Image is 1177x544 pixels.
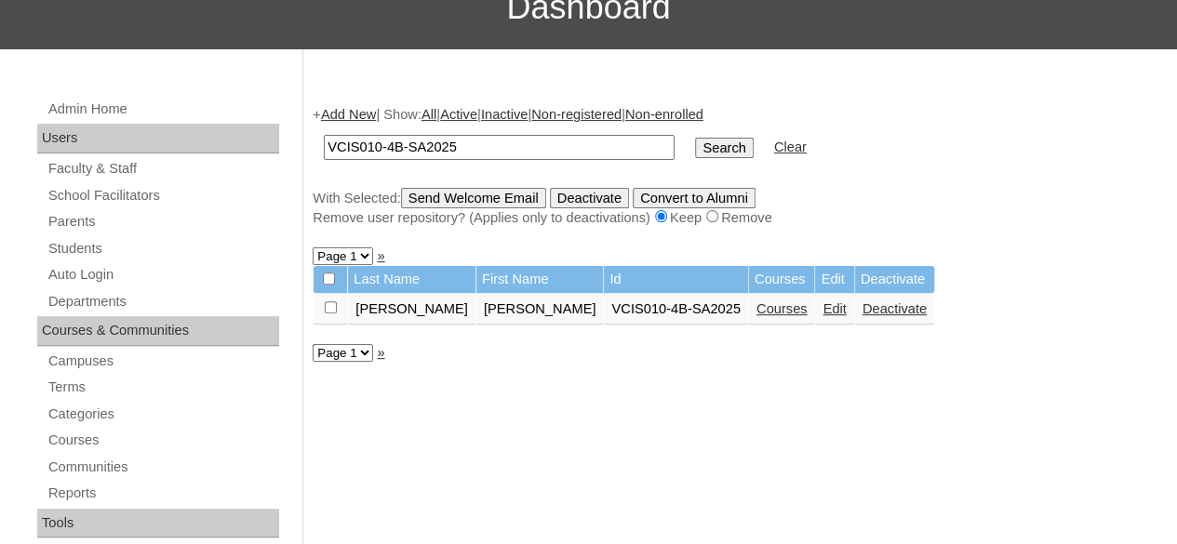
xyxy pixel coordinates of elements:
td: [PERSON_NAME] [348,294,475,325]
a: All [421,107,436,122]
a: Inactive [481,107,528,122]
a: Faculty & Staff [47,157,279,180]
a: Non-enrolled [625,107,703,122]
td: VCIS010-4B-SA2025 [604,294,748,325]
a: Communities [47,456,279,479]
div: Remove user repository? (Applies only to deactivations) Keep Remove [313,208,1158,228]
div: Tools [37,509,279,538]
a: Non-registered [531,107,622,122]
a: Categories [47,403,279,426]
td: Deactivate [855,266,934,293]
input: Search [695,138,753,158]
a: Courses [47,429,279,452]
td: Last Name [348,266,475,293]
td: Id [604,266,748,293]
a: Departments [47,290,279,313]
div: Courses & Communities [37,316,279,346]
div: + | Show: | | | | [313,105,1158,228]
input: Send Welcome Email [401,188,546,208]
input: Convert to Alumni [633,188,756,208]
td: First Name [476,266,604,293]
a: Add New [321,107,376,122]
a: Campuses [47,350,279,373]
a: Courses [756,301,808,316]
div: With Selected: [313,188,1158,228]
td: [PERSON_NAME] [476,294,604,325]
a: Edit [823,301,846,316]
td: Courses [749,266,815,293]
a: » [377,248,384,263]
a: » [377,345,384,360]
a: Terms [47,376,279,399]
input: Deactivate [550,188,629,208]
a: Auto Login [47,263,279,286]
a: Parents [47,210,279,233]
a: Students [47,237,279,260]
div: Users [37,124,279,153]
a: Reports [47,482,279,505]
td: Edit [815,266,853,293]
input: Search [324,135,675,160]
a: Clear [774,139,807,154]
a: Active [440,107,477,122]
a: School Facilitators [47,184,279,207]
a: Deactivate [863,301,927,316]
a: Admin Home [47,98,279,121]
